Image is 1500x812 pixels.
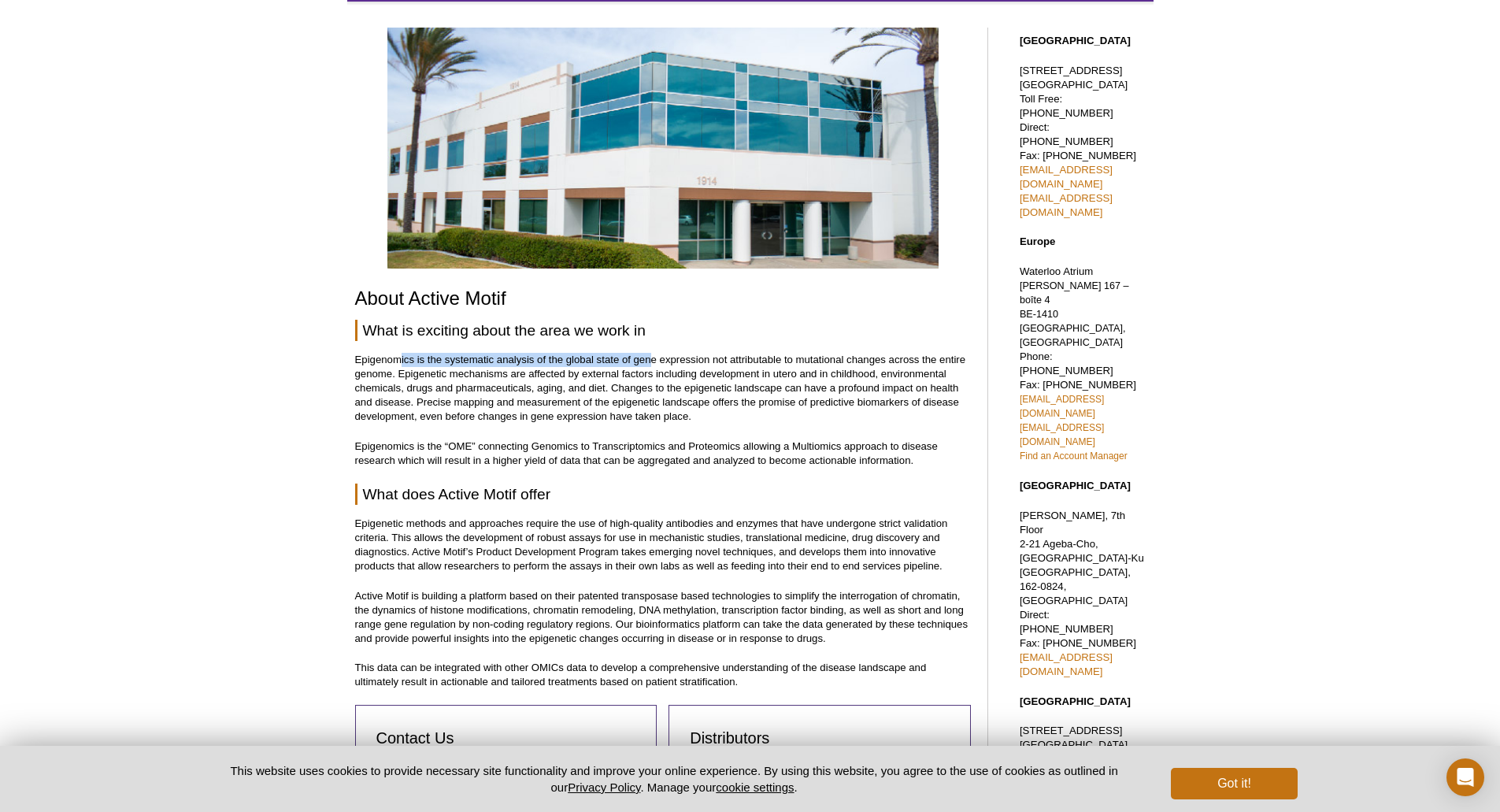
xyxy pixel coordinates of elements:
p: [STREET_ADDRESS] [GEOGRAPHIC_DATA] Toll Free: [PHONE_NUMBER] Direct: [PHONE_NUMBER] Fax: [PHONE_N... [1020,64,1146,220]
button: cookie settings [716,780,794,794]
p: Epigenomics is the systematic analysis of the global state of gene expression not attributable to... [355,353,972,424]
strong: [GEOGRAPHIC_DATA] [1020,480,1131,491]
a: [EMAIL_ADDRESS][DOMAIN_NAME] [1020,651,1113,677]
span: Contact Us [376,729,454,747]
a: [EMAIL_ADDRESS][DOMAIN_NAME] [1020,164,1113,190]
span: Distributors [690,729,769,747]
div: Open Intercom Messenger [1446,758,1484,796]
a: [EMAIL_ADDRESS][DOMAIN_NAME] [1020,192,1113,218]
strong: [GEOGRAPHIC_DATA] [1020,695,1131,707]
strong: Europe [1020,235,1055,247]
strong: [GEOGRAPHIC_DATA] [1020,35,1131,46]
a: Find an Account Manager [1020,450,1128,462]
a: Contact Us [372,721,459,755]
button: Got it! [1171,768,1297,799]
a: Privacy Policy [568,780,640,794]
span: [PERSON_NAME] 167 – boîte 4 BE-1410 [GEOGRAPHIC_DATA], [GEOGRAPHIC_DATA] [1020,280,1129,348]
p: This website uses cookies to provide necessary site functionality and improve your online experie... [203,762,1146,795]
p: Epigenomics is the “OME” connecting Genomics to Transcriptomics and Proteomics allowing a Multiom... [355,439,972,468]
h2: What does Active Motif offer [355,484,972,505]
h2: What is exciting about the area we work in [355,320,972,341]
p: Active Motif is building a platform based on their patented transposase based technologies to sim... [355,589,972,646]
h1: About Active Motif [355,288,972,311]
p: Epigenetic methods and approaches require the use of high-quality antibodies and enzymes that hav... [355,517,972,573]
a: Distributors [685,721,774,755]
p: Waterloo Atrium Phone: [PHONE_NUMBER] Fax: [PHONE_NUMBER] [1020,265,1146,463]
a: [EMAIL_ADDRESS][DOMAIN_NAME] [1020,394,1104,419]
a: [EMAIL_ADDRESS][DOMAIN_NAME] [1020,422,1104,447]
p: [PERSON_NAME], 7th Floor 2-21 Ageba-Cho, [GEOGRAPHIC_DATA]-Ku [GEOGRAPHIC_DATA], 162-0824, [GEOGR... [1020,509,1146,679]
p: This data can be integrated with other OMICs data to develop a comprehensive understanding of the... [355,661,972,689]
